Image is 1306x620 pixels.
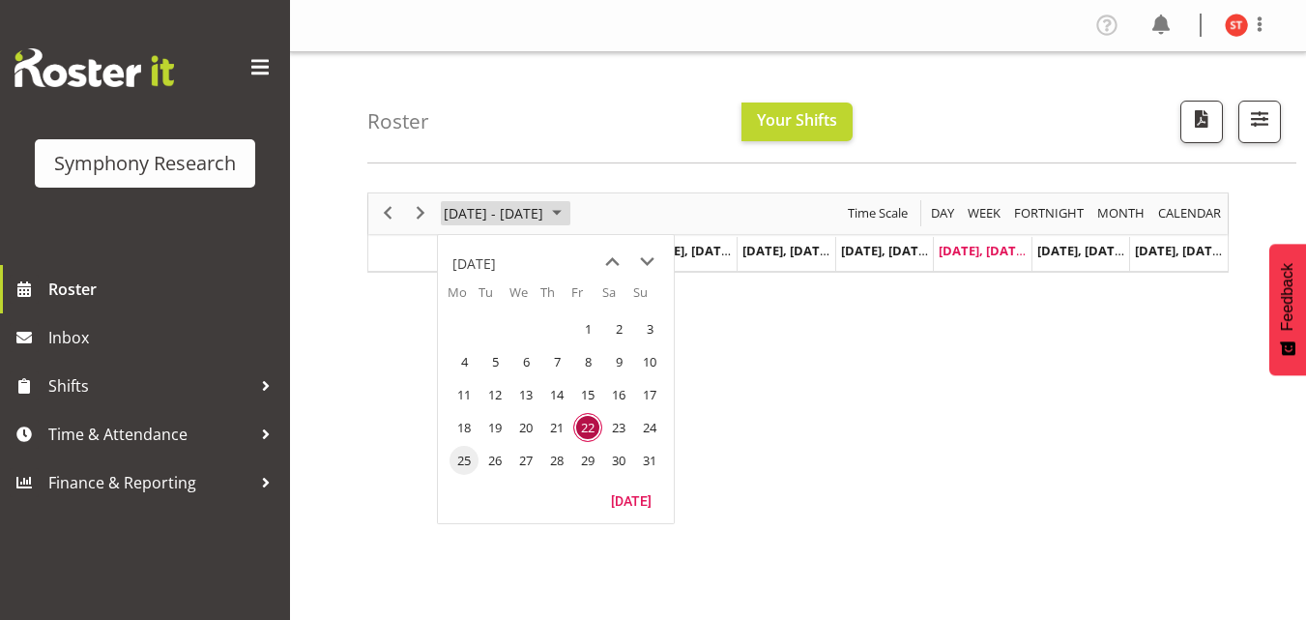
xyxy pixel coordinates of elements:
[540,283,571,312] th: Th
[450,347,479,376] span: Monday, August 4, 2025
[450,413,479,442] span: Monday, August 18, 2025
[595,245,629,280] button: previous month
[1095,201,1146,225] span: Month
[511,446,540,475] span: Wednesday, August 27, 2025
[441,201,570,225] button: August 2025
[480,380,509,409] span: Tuesday, August 12, 2025
[404,193,437,234] div: next period
[408,201,434,225] button: Next
[571,283,602,312] th: Fr
[573,347,602,376] span: Friday, August 8, 2025
[928,201,958,225] button: Timeline Day
[542,413,571,442] span: Thursday, August 21, 2025
[1012,201,1086,225] span: Fortnight
[757,109,837,131] span: Your Shifts
[1238,101,1281,143] button: Filter Shifts
[371,193,404,234] div: previous period
[479,283,509,312] th: Tu
[367,110,429,133] h4: Roster
[635,347,664,376] span: Sunday, August 10, 2025
[1279,263,1296,331] span: Feedback
[604,446,633,475] span: Saturday, August 30, 2025
[629,245,664,280] button: next month
[573,314,602,343] span: Friday, August 1, 2025
[635,413,664,442] span: Sunday, August 24, 2025
[450,446,479,475] span: Monday, August 25, 2025
[511,347,540,376] span: Wednesday, August 6, 2025
[573,446,602,475] span: Friday, August 29, 2025
[542,347,571,376] span: Thursday, August 7, 2025
[604,413,633,442] span: Saturday, August 23, 2025
[48,275,280,304] span: Roster
[480,413,509,442] span: Tuesday, August 19, 2025
[573,413,602,442] span: Friday, August 22, 2025
[450,380,479,409] span: Monday, August 11, 2025
[1037,242,1125,259] span: [DATE], [DATE]
[846,201,910,225] span: Time Scale
[1225,14,1248,37] img: siavalua-tiai11860.jpg
[367,192,1229,273] div: Timeline Week of August 22, 2025
[511,380,540,409] span: Wednesday, August 13, 2025
[635,380,664,409] span: Sunday, August 17, 2025
[573,380,602,409] span: Friday, August 15, 2025
[48,371,251,400] span: Shifts
[437,193,573,234] div: August 18 - 24, 2025
[644,242,732,259] span: [DATE], [DATE]
[635,446,664,475] span: Sunday, August 31, 2025
[602,283,633,312] th: Sa
[48,468,251,497] span: Finance & Reporting
[1094,201,1148,225] button: Timeline Month
[480,347,509,376] span: Tuesday, August 5, 2025
[571,411,602,444] td: Friday, August 22, 2025
[452,245,496,283] div: title
[604,380,633,409] span: Saturday, August 16, 2025
[633,283,664,312] th: Su
[1011,201,1088,225] button: Fortnight
[511,413,540,442] span: Wednesday, August 20, 2025
[48,323,280,352] span: Inbox
[15,48,174,87] img: Rosterit website logo
[939,242,1027,259] span: [DATE], [DATE]
[604,347,633,376] span: Saturday, August 9, 2025
[604,314,633,343] span: Saturday, August 2, 2025
[965,201,1004,225] button: Timeline Week
[48,420,251,449] span: Time & Attendance
[966,201,1002,225] span: Week
[598,487,664,514] button: Today
[509,283,540,312] th: We
[1155,201,1225,225] button: Month
[1135,242,1223,259] span: [DATE], [DATE]
[442,201,545,225] span: [DATE] - [DATE]
[845,201,912,225] button: Time Scale
[929,201,956,225] span: Day
[54,149,236,178] div: Symphony Research
[542,380,571,409] span: Thursday, August 14, 2025
[1180,101,1223,143] button: Download a PDF of the roster according to the set date range.
[741,103,853,141] button: Your Shifts
[448,283,479,312] th: Mo
[375,201,401,225] button: Previous
[1269,244,1306,375] button: Feedback - Show survey
[635,314,664,343] span: Sunday, August 3, 2025
[841,242,929,259] span: [DATE], [DATE]
[742,242,830,259] span: [DATE], [DATE]
[542,446,571,475] span: Thursday, August 28, 2025
[480,446,509,475] span: Tuesday, August 26, 2025
[1156,201,1223,225] span: calendar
